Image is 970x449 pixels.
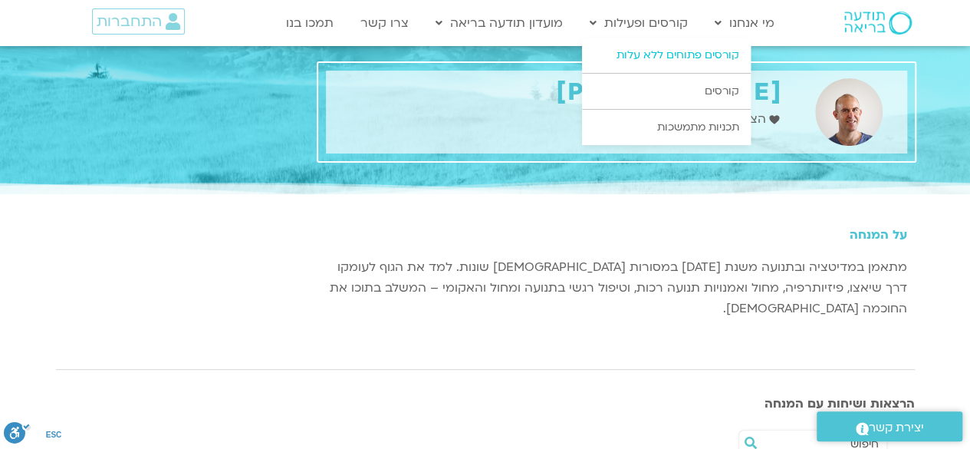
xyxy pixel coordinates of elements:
a: קורסים ופעילות [582,8,695,38]
a: תמכו בנו [278,8,341,38]
h5: על המנחה [326,228,907,242]
a: התחברות [92,8,185,35]
a: מי אנחנו [707,8,782,38]
a: צרו קשר [353,8,416,38]
a: יצירת קשר [817,411,962,441]
span: יצירת קשר [869,418,924,438]
h3: הרצאות ושיחות עם המנחה [56,397,915,411]
a: מועדון תודעה בריאה [428,8,570,38]
h1: [PERSON_NAME] [334,78,783,107]
span: התחברות [97,13,162,30]
p: מתאמן במדיטציה ובתנועה משנת [DATE] במסורות [DEMOGRAPHIC_DATA] שונות. למד את הגוף לעומקו דרך שיאצו... [326,257,907,319]
a: קורסים פתוחים ללא עלות [582,38,751,73]
a: קורסים [582,74,751,109]
a: תכניות מתמשכות [582,110,751,145]
img: תודעה בריאה [844,12,912,35]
